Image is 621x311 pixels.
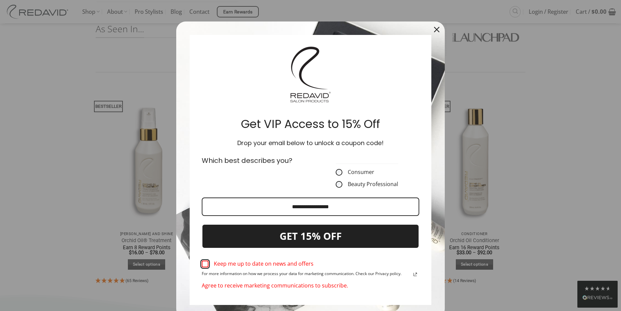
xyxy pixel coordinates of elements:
input: Email field [202,197,419,216]
button: Close [429,21,445,38]
h2: Get VIP Access to 15% Off [200,117,421,131]
h3: Drop your email below to unlock a coupon code! [200,139,421,147]
fieldset: CustomerType [336,155,398,188]
button: GET 15% OFF [202,224,419,249]
svg: link icon [411,270,419,278]
p: Which best describes you? [202,155,306,166]
input: Consumer [336,169,342,176]
input: Beauty Professional [336,181,342,188]
svg: close icon [434,27,439,32]
a: Read our Privacy Policy [411,270,419,278]
span: For more information on how we process your data for marketing communication. Check our Privacy p... [202,271,401,278]
label: Consumer [336,169,398,176]
label: Beauty Professional [336,181,398,188]
div: Keep me up to date on news and offers [214,261,314,267]
div: Agree to receive marketing communications to subscribe. [202,278,419,293]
